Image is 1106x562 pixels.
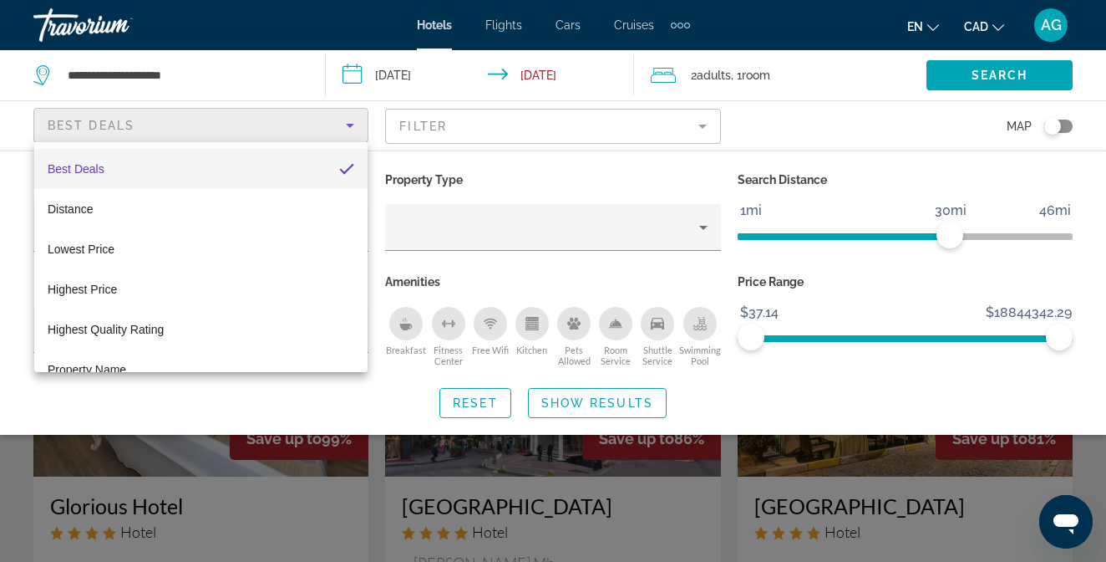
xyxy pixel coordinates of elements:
span: Highest Quality Rating [48,323,164,336]
span: Best Deals [48,162,104,176]
span: Distance [48,202,93,216]
span: Highest Price [48,283,117,296]
iframe: Button to launch messaging window [1039,495,1093,549]
div: Sort by [34,142,368,372]
span: Property Name [48,363,126,376]
span: Lowest Price [48,243,114,256]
